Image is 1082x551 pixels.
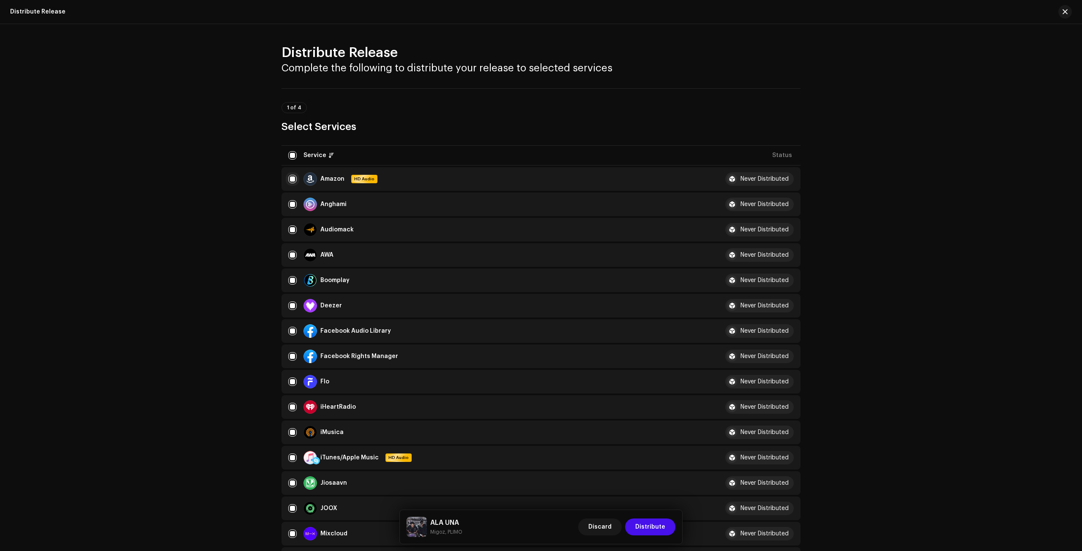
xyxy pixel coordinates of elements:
[281,120,801,133] h3: Select Services
[740,328,789,334] div: Never Distributed
[287,105,301,110] span: 1 of 4
[740,379,789,385] div: Never Distributed
[320,328,391,334] div: Facebook Audio Library
[320,176,344,182] div: Amazon
[320,480,347,486] div: Jiosaavn
[578,518,622,535] button: Discard
[740,303,789,309] div: Never Distributed
[588,518,612,535] span: Discard
[320,505,337,511] div: JOOX
[320,404,356,410] div: iHeartRadio
[430,518,462,528] h5: ALA UNA
[740,429,789,435] div: Never Distributed
[625,518,675,535] button: Distribute
[740,227,789,233] div: Never Distributed
[281,61,801,75] h3: Complete the following to distribute your release to selected services
[320,531,347,537] div: Mixcloud
[740,277,789,283] div: Never Distributed
[740,505,789,511] div: Never Distributed
[740,531,789,537] div: Never Distributed
[740,455,789,461] div: Never Distributed
[740,252,789,258] div: Never Distributed
[10,8,66,15] div: Distribute Release
[740,201,789,207] div: Never Distributed
[320,379,329,385] div: Flo
[320,353,398,359] div: Facebook Rights Manager
[320,455,379,461] div: iTunes/Apple Music
[740,404,789,410] div: Never Distributed
[320,227,354,233] div: Audiomack
[386,455,411,461] span: HD Audio
[635,518,665,535] span: Distribute
[320,277,350,283] div: Boomplay
[320,201,347,207] div: Anghami
[407,517,427,537] img: da61d5fe-dca7-4bc3-a47c-68f6de28172e
[740,353,789,359] div: Never Distributed
[740,480,789,486] div: Never Distributed
[281,44,801,61] h2: Distribute Release
[320,303,342,309] div: Deezer
[740,176,789,182] div: Never Distributed
[352,176,377,182] span: HD Audio
[320,429,344,435] div: iMusica
[320,252,333,258] div: AWA
[430,528,462,536] small: ALA UNA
